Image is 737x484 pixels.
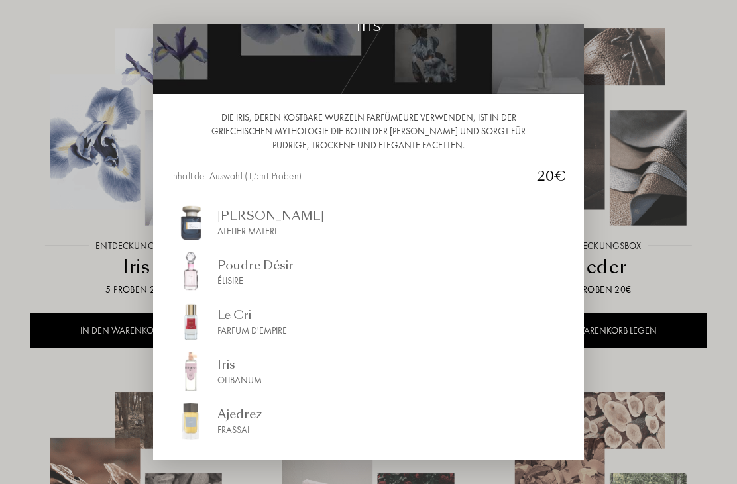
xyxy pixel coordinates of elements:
div: Inhalt der Auswahl (1,5mL Proben) [171,169,526,184]
div: Le Cri [217,306,287,324]
div: Iris [217,356,262,373]
div: Frassai [217,423,262,437]
img: img_sommelier [171,302,211,342]
div: Die Iris, deren kostbare Wurzeln Parfümeure verwenden, ist in der griechischen Mythologie die Bot... [171,111,566,152]
img: img_sommelier [171,203,211,242]
div: Parfum d'Empire [217,324,287,338]
img: img_sommelier [171,401,211,441]
img: img_sommelier [171,352,211,391]
a: img_sommelierLe CriParfum d'Empire [171,302,566,342]
div: 20€ [526,166,566,186]
img: img_sommelier [171,252,211,292]
a: img_sommelierIrisOlibanum [171,352,566,391]
a: img_sommelierAjedrezFrassai [171,401,566,441]
div: Olibanum [217,373,262,387]
a: img_sommelier[PERSON_NAME]Atelier Materi [171,203,566,242]
div: Élisire [217,274,294,288]
div: Atelier Materi [217,224,324,238]
a: img_sommelierPoudre DésirÉlisire [171,252,566,292]
div: Ajedrez [217,405,262,423]
div: Iris [356,11,381,39]
div: [PERSON_NAME] [217,207,324,224]
div: Poudre Désir [217,256,294,274]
